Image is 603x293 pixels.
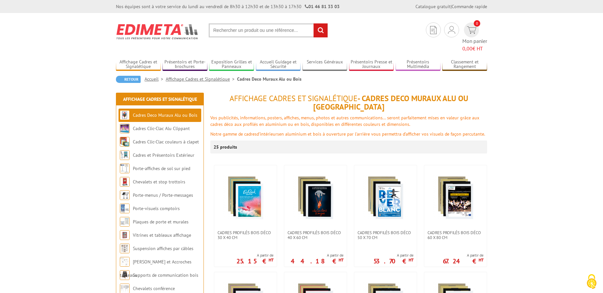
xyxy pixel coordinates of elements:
span: Cadres Profilés Bois Déco 40 x 60 cm [287,230,344,240]
a: Présentoirs et Porte-brochures [162,59,207,70]
img: Plaques de porte et murales [120,217,130,227]
img: Cadres Profilés Bois Déco 60 x 80 cm [433,175,478,220]
a: Cadres Clic-Clac couleurs à clapet [133,139,199,145]
a: Vitrines et tableaux affichage [133,232,191,238]
span: Cadres Profilés Bois Déco 30 x 40 cm [217,230,273,240]
a: Catalogue gratuit [415,4,451,9]
div: | [415,3,487,10]
span: A partir de [443,253,484,258]
font: Notre gamme de cadres [210,131,257,137]
img: Cookies (fenêtre modale) [583,273,600,290]
img: Cadres Profilés Bois Déco 30 x 40 cm [223,175,268,220]
img: Vitrines et tableaux affichage [120,230,130,240]
img: devis rapide [430,26,437,34]
font: en aluminium et bois à ouverture par l'arrière vous permettra d’afficher vos visuels de façon per... [279,131,485,137]
p: 53.70 € [373,259,414,263]
a: Accueil Guidage et Sécurité [256,59,301,70]
strong: 01 46 81 33 03 [305,4,340,9]
a: Affichage Cadres et Signalétique [166,76,237,82]
a: Cadres Profilés Bois Déco 40 x 60 cm [284,230,347,240]
img: Cadres Clic-Clac couleurs à clapet [120,137,130,147]
font: Vos publicités, informations, posters, affiches, menus, photos et autres communications... seront... [210,115,479,127]
p: 25 produits [214,140,238,153]
p: 44.18 € [291,259,344,263]
a: Chevalets et stop trottoirs [133,179,185,185]
img: Edimeta [116,20,199,44]
a: Supports de communication bois [133,272,198,278]
h1: - Cadres Deco Muraux Alu ou [GEOGRAPHIC_DATA] [210,94,487,112]
input: rechercher [314,23,328,37]
a: Affichage Cadres et Signalétique [123,96,197,102]
a: Chevalets conférence [133,286,175,291]
img: Cadres Profilés Bois Déco 50 x 70 cm [363,175,408,220]
button: Cookies (fenêtre modale) [580,271,603,293]
img: Cadres Clic-Clac Alu Clippant [120,124,130,133]
a: Porte-affiches de sol sur pied [133,166,190,171]
img: devis rapide [467,26,476,34]
a: Retour [116,76,141,83]
a: Accueil [145,76,166,82]
a: Classement et Rangement [442,59,487,70]
span: Cadres Profilés Bois Déco 50 x 70 cm [358,230,414,240]
a: devis rapide 0 Mon panier 0,00€ HT [462,22,487,52]
span: Affichage Cadres et Signalétique [230,93,358,103]
span: 0,00 [462,45,472,52]
sup: HT [409,257,414,263]
span: A partir de [373,253,414,258]
font: d'intérieurs [257,131,279,137]
a: Cadres Clic-Clac Alu Clippant [133,126,190,131]
a: Commande rapide [452,4,487,9]
div: Nos équipes sont à votre service du lundi au vendredi de 8h30 à 12h30 et de 13h30 à 17h30 [116,3,340,10]
a: Cadres Profilés Bois Déco 30 x 40 cm [214,230,277,240]
img: Porte-affiches de sol sur pied [120,164,130,173]
img: Porte-menus / Porte-messages [120,190,130,200]
input: Rechercher un produit ou une référence... [209,23,328,37]
a: Porte-menus / Porte-messages [133,192,193,198]
a: Cadres Deco Muraux Alu ou Bois [133,112,197,118]
a: Cadres Profilés Bois Déco 50 x 70 cm [354,230,417,240]
li: Cadres Deco Muraux Alu ou Bois [237,76,301,82]
span: € HT [462,45,487,52]
a: Suspension affiches par câbles [133,246,193,251]
sup: HT [339,257,344,263]
p: 25.15 € [236,259,273,263]
sup: HT [479,257,484,263]
sup: HT [269,257,273,263]
a: Cadres Profilés Bois Déco 60 x 80 cm [424,230,487,240]
img: Cadres Deco Muraux Alu ou Bois [120,110,130,120]
a: Affichage Cadres et Signalétique [116,59,161,70]
a: Présentoirs Multimédia [396,59,441,70]
span: 0 [474,20,480,27]
img: Chevalets et stop trottoirs [120,177,130,187]
img: Cadres Profilés Bois Déco 40 x 60 cm [293,175,338,220]
a: Services Généraux [302,59,347,70]
img: Porte-visuels comptoirs [120,204,130,213]
span: Mon panier [462,37,487,52]
a: Présentoirs Presse et Journaux [349,59,394,70]
a: Plaques de porte et murales [133,219,189,225]
img: devis rapide [448,26,455,34]
span: Cadres Profilés Bois Déco 60 x 80 cm [428,230,484,240]
a: Exposition Grilles et Panneaux [209,59,254,70]
a: Cadres et Présentoirs Extérieur [133,152,194,158]
p: 67.24 € [443,259,484,263]
a: Porte-visuels comptoirs [133,206,180,211]
span: A partir de [236,253,273,258]
a: [PERSON_NAME] et Accroches tableaux [120,259,191,278]
img: Suspension affiches par câbles [120,244,130,253]
img: Cadres et Présentoirs Extérieur [120,150,130,160]
span: A partir de [291,253,344,258]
